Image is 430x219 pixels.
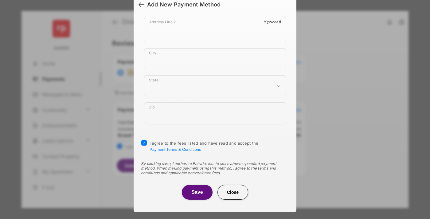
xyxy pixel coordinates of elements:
div: By clicking save, I authorize Entrata, Inc. to store above-specified payment method. When making ... [141,161,289,175]
button: Save [182,185,213,200]
span: I agree to the fees listed and have read and accept the [150,141,259,152]
button: I agree to the fees listed and have read and accept the [150,147,201,152]
div: Add New Payment Method [147,1,221,8]
div: payment_method_screening[postal_addresses][locality] [144,48,286,70]
button: Close [217,185,248,200]
div: payment_method_screening[postal_addresses][addressLine2] [144,17,286,43]
div: payment_method_screening[postal_addresses][postalCode] [144,102,286,124]
div: payment_method_screening[postal_addresses][administrativeArea] [144,75,286,97]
